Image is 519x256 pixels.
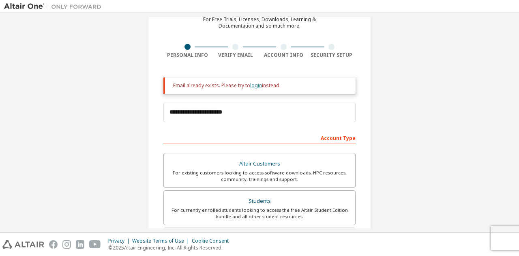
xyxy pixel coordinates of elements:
[49,240,58,249] img: facebook.svg
[163,52,212,58] div: Personal Info
[308,52,356,58] div: Security Setup
[108,244,234,251] p: © 2025 Altair Engineering, Inc. All Rights Reserved.
[173,82,349,89] div: Email already exists. Please try to instead.
[192,238,234,244] div: Cookie Consent
[163,131,356,144] div: Account Type
[169,196,350,207] div: Students
[62,240,71,249] img: instagram.svg
[259,52,308,58] div: Account Info
[169,158,350,170] div: Altair Customers
[212,52,260,58] div: Verify Email
[76,240,84,249] img: linkedin.svg
[250,82,262,89] a: login
[132,238,192,244] div: Website Terms of Use
[169,207,350,220] div: For currently enrolled students looking to access the free Altair Student Edition bundle and all ...
[89,240,101,249] img: youtube.svg
[4,2,105,11] img: Altair One
[203,16,316,29] div: For Free Trials, Licenses, Downloads, Learning & Documentation and so much more.
[2,240,44,249] img: altair_logo.svg
[108,238,132,244] div: Privacy
[169,170,350,183] div: For existing customers looking to access software downloads, HPC resources, community, trainings ...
